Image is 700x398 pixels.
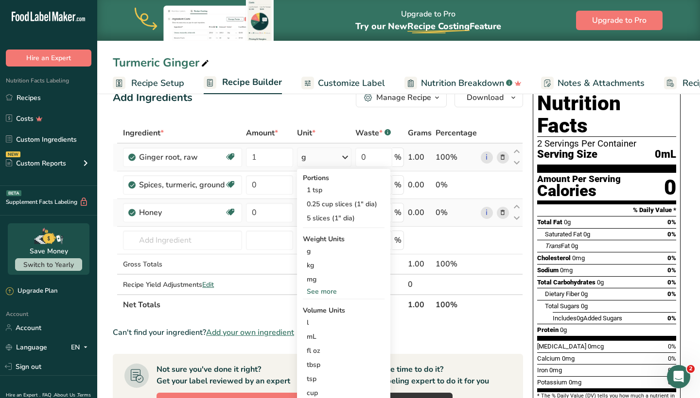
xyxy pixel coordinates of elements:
div: BETA [6,190,21,196]
span: Iron [537,366,548,374]
span: 0g [564,218,571,226]
span: Grams [408,127,432,139]
button: Switch to Yearly [15,258,82,271]
span: 0% [668,355,676,362]
div: Manage Recipe [376,92,431,103]
span: 0g [577,315,583,322]
span: 0% [667,254,676,262]
span: Unit [297,127,315,139]
button: Hire an Expert [6,50,91,66]
span: 0mL [655,149,676,161]
span: Total Sugars [545,302,579,310]
div: 100% [436,258,477,270]
span: 0g [597,279,604,286]
span: 0mg [549,366,562,374]
a: Customize Label [301,72,385,94]
a: i [481,207,493,219]
div: Turmeric Ginger [113,54,211,71]
span: 0mg [562,355,575,362]
div: Save Money [30,246,68,256]
span: 0mcg [588,343,604,350]
div: Can't find your ingredient? [113,327,523,338]
span: 0% [668,343,676,350]
div: tbsp [307,360,381,370]
span: Percentage [436,127,477,139]
a: Language [6,339,47,356]
span: 0% [667,231,676,238]
div: 0 [408,279,432,290]
span: 0g [583,231,590,238]
div: kg [303,258,385,272]
span: 0mg [569,379,581,386]
span: Calcium [537,355,560,362]
div: 0.25 cup slices (1" dia) [303,197,385,211]
div: Recipe Yield Adjustments [123,280,242,290]
div: 0% [436,179,477,191]
span: Recipe Setup [131,77,184,90]
span: Recipe Builder [222,76,282,89]
span: Protein [537,326,559,333]
div: Calories [537,184,621,198]
span: Dietary Fiber [545,290,579,298]
span: 0% [667,279,676,286]
div: mg [303,272,385,286]
div: EN [71,341,91,353]
a: Notes & Attachments [541,72,645,94]
div: Upgrade to Pro [355,0,501,41]
a: Recipe Builder [204,71,282,95]
div: 5 slices (1" dia) [303,211,385,225]
span: [MEDICAL_DATA] [537,343,586,350]
span: Customize Label [318,77,385,90]
div: Weight Units [303,234,385,244]
span: 0% [667,218,676,226]
span: Download [467,92,504,103]
div: 0.00 [408,207,432,218]
div: 0 [664,175,676,200]
div: g [303,244,385,258]
span: Sodium [537,266,559,274]
div: Ginger root, raw [139,151,225,163]
div: Not sure you've done it right? Get your label reviewed by an expert [157,364,290,387]
span: 0% [667,266,676,274]
button: Upgrade to Pro [576,11,663,30]
span: 0% [667,290,676,298]
span: Potassium [537,379,567,386]
section: % Daily Value * [537,204,676,216]
iframe: Intercom live chat [667,365,690,388]
span: Total Fat [537,218,562,226]
div: Upgrade Plan [6,286,57,296]
span: 0g [581,290,588,298]
div: 0% [436,207,477,218]
div: Spices, turmeric, ground [139,179,225,191]
span: 2 [687,365,695,373]
div: l [307,317,381,328]
div: Amount Per Serving [537,175,621,184]
span: Serving Size [537,149,597,161]
span: 0g [560,326,567,333]
span: Notes & Attachments [558,77,645,90]
div: Portions [303,173,385,183]
input: Add Ingredient [123,231,242,250]
span: Amount [246,127,278,139]
div: 0.00 [408,179,432,191]
div: mL [307,332,381,342]
div: Waste [355,127,391,139]
span: 0g [581,302,588,310]
a: Nutrition Breakdown [404,72,522,94]
span: Upgrade to Pro [592,15,647,26]
div: 1.00 [408,151,432,163]
th: 100% [434,294,479,315]
div: 2 Servings Per Container [537,139,676,149]
th: Net Totals [121,294,406,315]
div: Custom Reports [6,158,66,168]
span: 0mg [572,254,585,262]
div: cup [307,388,381,398]
button: Manage Recipe [356,88,447,107]
span: Switch to Yearly [23,260,74,269]
a: Recipe Setup [113,72,184,94]
div: Volume Units [303,305,385,315]
span: Nutrition Breakdown [421,77,504,90]
span: Ingredient [123,127,164,139]
span: Cholesterol [537,254,571,262]
span: Add your own ingredient [206,327,294,338]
